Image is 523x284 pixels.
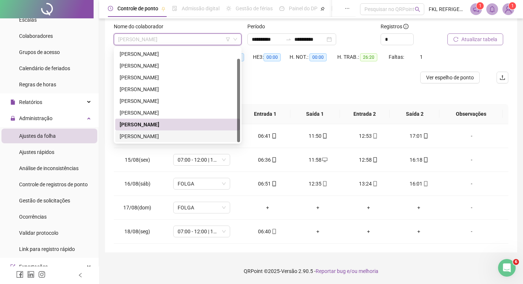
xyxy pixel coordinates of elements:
span: Versão [281,268,297,274]
span: down [233,37,237,42]
span: desktop [322,157,327,162]
span: Ocorrências [19,214,47,220]
span: file-done [172,6,177,11]
div: [PERSON_NAME] [120,50,236,58]
span: FOLGA [178,202,226,213]
span: mobile [422,133,428,139]
div: - [450,204,493,212]
span: dashboard [279,6,284,11]
th: Entrada 1 [240,104,290,124]
label: Nome do colaborador [114,22,168,30]
span: left [78,273,83,278]
span: MANOEL MESSIAS DOS SANTOS [118,34,237,45]
span: 6 [513,259,519,265]
th: Saída 1 [290,104,340,124]
span: Link para registro rápido [19,246,75,252]
span: 15/08(sex) [125,157,150,163]
span: Ver espelho de ponto [426,73,474,82]
button: Ver espelho de ponto [420,72,480,83]
label: Período [247,22,270,30]
span: search [415,7,420,12]
span: file [10,100,15,105]
span: mobile [322,181,327,186]
span: 1 [479,3,482,8]
span: Ajustes rápidos [19,149,54,155]
div: [PERSON_NAME] [120,62,236,70]
span: mobile [322,133,327,139]
span: lock [10,116,15,121]
div: + [400,204,439,212]
span: instagram [38,271,46,278]
div: + [349,204,388,212]
span: clock-circle [108,6,113,11]
footer: QRPoint © 2025 - 2.90.5 - [99,258,523,284]
span: mobile [271,181,277,186]
span: swap-right [286,36,291,42]
div: + [349,227,388,236]
th: Entrada 2 [340,104,390,124]
span: Grupos de acesso [19,49,60,55]
div: + [248,204,287,212]
div: + [400,227,439,236]
span: 16/08(sáb) [124,181,150,187]
div: 11:58 [298,156,337,164]
span: mobile [372,181,378,186]
span: Reportar bug e/ou melhoria [316,268,378,274]
div: - [450,180,493,188]
span: ellipsis [345,6,350,11]
div: 06:41 [248,132,287,140]
span: mobile [372,133,378,139]
div: KÁTIA DA SILVA LOPES BRAGA [115,83,240,95]
div: [PERSON_NAME] [120,73,236,82]
div: [PERSON_NAME] [120,121,236,129]
span: filter [226,37,230,42]
span: Faltas: [389,54,405,60]
span: Colaboradores [19,33,53,39]
span: 26:20 [360,53,377,61]
span: sun [226,6,231,11]
div: 12:58 [349,156,388,164]
div: 06:51 [248,180,287,188]
span: FKL REFRIGERAÇÃO LTDA [429,5,466,13]
div: [PERSON_NAME] [120,132,236,140]
span: reload [453,37,458,42]
span: Análise de inconsistências [19,165,79,171]
span: mobile [422,157,428,162]
div: [PERSON_NAME] [120,85,236,93]
span: mobile [271,133,277,139]
span: Calendário de feriados [19,65,70,71]
div: [PERSON_NAME] [120,109,236,117]
div: GUILERME SOUZA OLIVEIRA [115,72,240,83]
div: 16:18 [400,156,439,164]
span: Validar protocolo [19,230,58,236]
span: notification [473,6,479,12]
span: Gestão de solicitações [19,198,70,204]
span: Exportações [19,264,48,270]
span: book [331,6,337,11]
span: 07:00 - 12:00 | 13:00 - 17:00 [178,226,226,237]
span: 00:00 [264,53,281,61]
span: export [10,264,15,269]
div: KAUHAN MARIANO DA SILVA [115,95,240,107]
span: 00:00 [309,53,327,61]
span: Admissão digital [182,6,219,11]
div: 16:01 [400,180,439,188]
span: Controle de registros de ponto [19,181,88,187]
span: 18/08(seg) [124,229,150,234]
span: linkedin [27,271,34,278]
div: 17:01 [400,132,439,140]
span: Regras de horas [19,82,56,87]
div: 12:53 [349,132,388,140]
span: Gestão de férias [236,6,273,11]
div: 06:36 [248,156,287,164]
div: [PERSON_NAME] [120,97,236,105]
span: Observações [445,110,497,118]
button: Atualizar tabela [447,33,503,45]
sup: Atualize o seu contato no menu Meus Dados [509,2,516,10]
span: mobile [372,157,378,162]
span: Escalas [19,17,37,23]
sup: 1 [476,2,484,10]
span: info-circle [403,24,408,29]
span: mobile [422,181,428,186]
span: Painel do DP [289,6,317,11]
